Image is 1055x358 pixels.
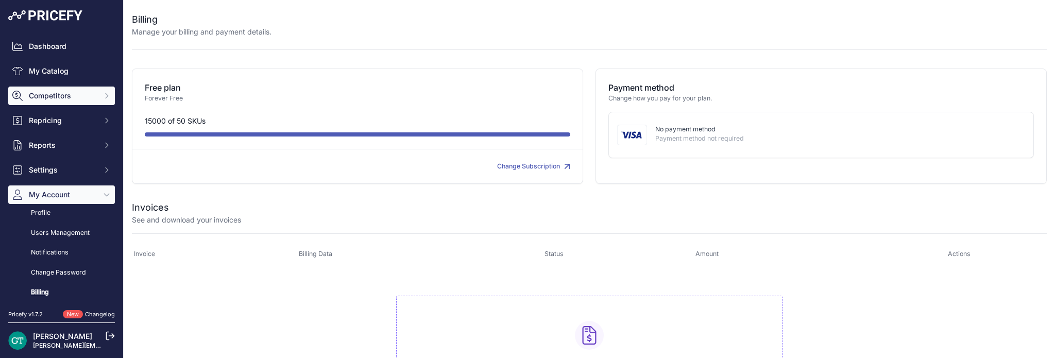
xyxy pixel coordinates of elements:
[33,342,192,349] a: [PERSON_NAME][EMAIL_ADDRESS][DOMAIN_NAME]
[8,244,115,262] a: Notifications
[608,94,1034,104] p: Change how you pay for your plan.
[29,140,96,150] span: Reports
[8,10,82,21] img: Pricefy Logo
[132,215,241,225] p: See and download your invoices
[145,94,570,104] p: Forever Free
[8,136,115,155] button: Reports
[8,204,115,222] a: Profile
[8,310,43,319] div: Pricefy v1.7.2
[132,27,271,37] p: Manage your billing and payment details.
[655,134,1017,144] p: Payment method not required
[63,310,83,319] span: New
[497,162,570,170] a: Change Subscription
[85,311,115,318] a: Changelog
[132,12,271,27] h2: Billing
[8,264,115,282] a: Change Password
[8,62,115,80] a: My Catalog
[608,81,1034,94] p: Payment method
[8,161,115,179] button: Settings
[132,200,169,215] h2: Invoices
[33,332,92,340] a: [PERSON_NAME]
[8,283,115,301] a: Billing
[8,185,115,204] button: My Account
[8,37,115,56] a: Dashboard
[8,111,115,130] button: Repricing
[948,250,971,258] span: Actions
[145,81,570,94] p: Free plan
[8,224,115,242] a: Users Management
[544,250,564,258] span: Status
[145,116,570,126] p: 15000 of 50 SKUs
[655,125,1017,134] p: No payment method
[29,91,96,101] span: Competitors
[29,165,96,175] span: Settings
[29,190,96,200] span: My Account
[29,115,96,126] span: Repricing
[299,250,332,258] span: Billing Data
[8,87,115,105] button: Competitors
[134,250,155,258] span: Invoice
[695,250,719,258] span: Amount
